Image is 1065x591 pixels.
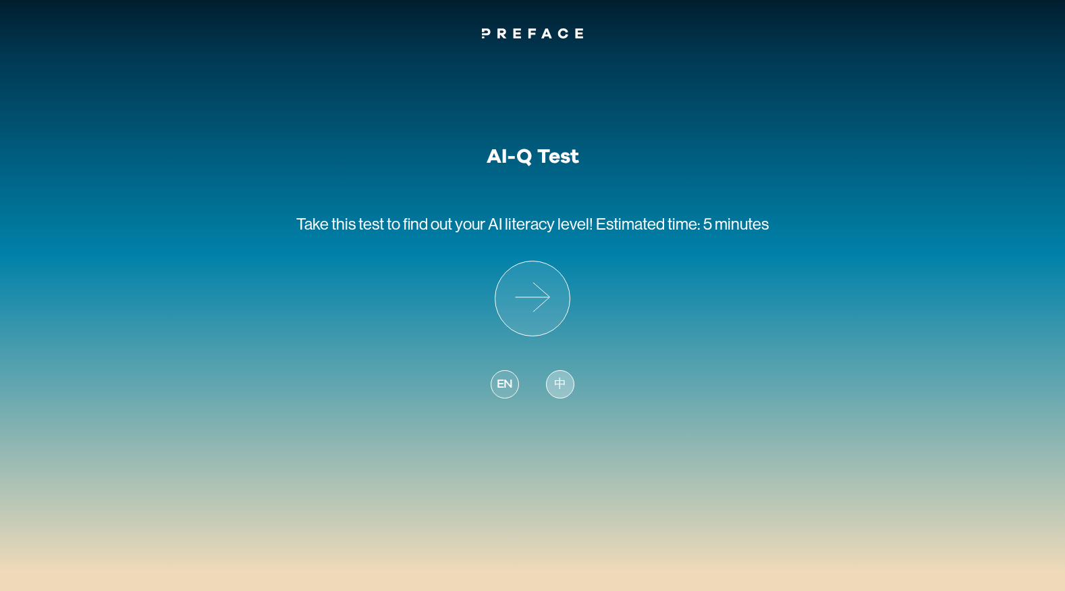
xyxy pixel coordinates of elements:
[554,376,566,394] span: 中
[497,376,513,394] span: EN
[403,215,593,233] span: find out your AI literacy level!
[296,215,400,233] span: Take this test to
[596,215,769,233] span: Estimated time: 5 minutes
[487,145,579,169] h1: AI-Q Test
